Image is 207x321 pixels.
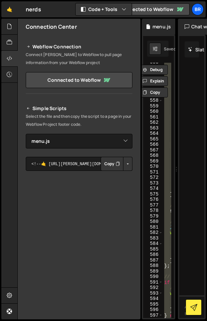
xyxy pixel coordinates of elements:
[143,120,163,125] div: 562
[143,197,163,203] div: 576
[139,76,168,86] button: Explain
[26,112,132,128] p: Select the file and then copy the script to a page in your Webflow Project footer code.
[26,157,132,171] textarea: <!--🤙 [URL][PERSON_NAME][DOMAIN_NAME]> <script>document.addEventListener("DOMContentLoaded", func...
[143,147,163,153] div: 567
[76,3,132,15] button: Code + Tools
[143,280,163,285] div: 591
[143,153,163,158] div: 568
[1,1,18,17] a: 🤙
[143,175,163,181] div: 572
[143,109,163,114] div: 560
[101,157,123,171] button: Copy
[143,252,163,258] div: 586
[143,186,163,192] div: 574
[143,142,163,147] div: 566
[26,104,132,112] h2: Simple Scripts
[143,214,163,219] div: 579
[139,65,168,75] button: Debug
[143,103,163,109] div: 559
[114,3,190,15] a: Connected to Webflow
[26,72,132,88] a: Connected to Webflow
[143,302,163,307] div: 595
[101,157,132,171] div: Button group with nested dropdown
[164,46,205,52] div: Saved
[26,43,132,51] h2: Webflow Connection
[26,51,132,67] p: Connect [PERSON_NAME] to Webflow to pull page information from your Webflow project
[143,236,163,241] div: 583
[26,23,77,30] h2: Connection Center
[143,87,163,98] div: 557
[143,263,163,269] div: 588
[143,219,163,225] div: 580
[152,23,171,30] div: menu.js
[143,291,163,296] div: 593
[139,87,168,97] button: Copy
[143,181,163,186] div: 573
[143,76,163,87] div: 556
[143,131,163,136] div: 564
[143,225,163,230] div: 581
[143,307,163,313] div: 596
[143,258,163,263] div: 587
[143,170,163,175] div: 571
[143,208,163,214] div: 578
[143,158,163,164] div: 569
[143,192,163,197] div: 575
[143,241,163,247] div: 584
[192,3,204,15] a: br
[143,114,163,120] div: 561
[143,136,163,142] div: 565
[143,164,163,170] div: 570
[143,247,163,252] div: 585
[143,203,163,208] div: 577
[143,313,163,318] div: 597
[143,274,163,280] div: 590
[143,98,163,103] div: 558
[143,269,163,274] div: 589
[143,125,163,131] div: 563
[26,246,133,306] iframe: YouTube video player
[26,182,133,242] iframe: YouTube video player
[143,296,163,302] div: 594
[26,5,41,13] div: nerds
[143,285,163,291] div: 592
[143,230,163,236] div: 582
